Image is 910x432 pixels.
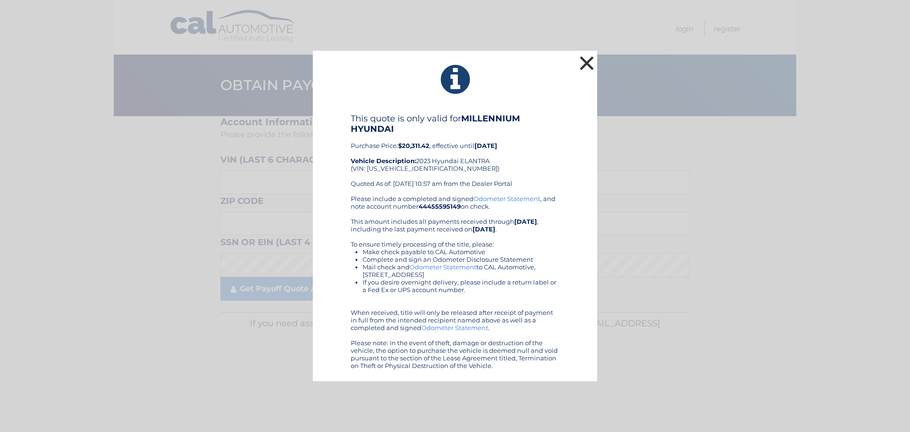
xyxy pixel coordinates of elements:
[473,225,495,233] b: [DATE]
[351,113,559,195] div: Purchase Price: , effective until 2023 Hyundai ELANTRA (VIN: [US_VEHICLE_IDENTIFICATION_NUMBER]) ...
[351,195,559,369] div: Please include a completed and signed , and note account number on check. This amount includes al...
[473,195,540,202] a: Odometer Statement
[363,278,559,294] li: If you desire overnight delivery, please include a return label or a Fed Ex or UPS account number.
[351,157,416,165] strong: Vehicle Description:
[363,256,559,263] li: Complete and sign an Odometer Disclosure Statement
[514,218,537,225] b: [DATE]
[363,248,559,256] li: Make check payable to CAL Automotive
[474,142,497,149] b: [DATE]
[351,113,559,134] h4: This quote is only valid for
[398,142,429,149] b: $20,311.42
[409,263,476,271] a: Odometer Statement
[351,113,520,134] b: MILLENNIUM HYUNDAI
[363,263,559,278] li: Mail check and to CAL Automotive, [STREET_ADDRESS]
[419,202,461,210] b: 44455595149
[577,54,596,73] button: ×
[421,324,488,331] a: Odometer Statement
